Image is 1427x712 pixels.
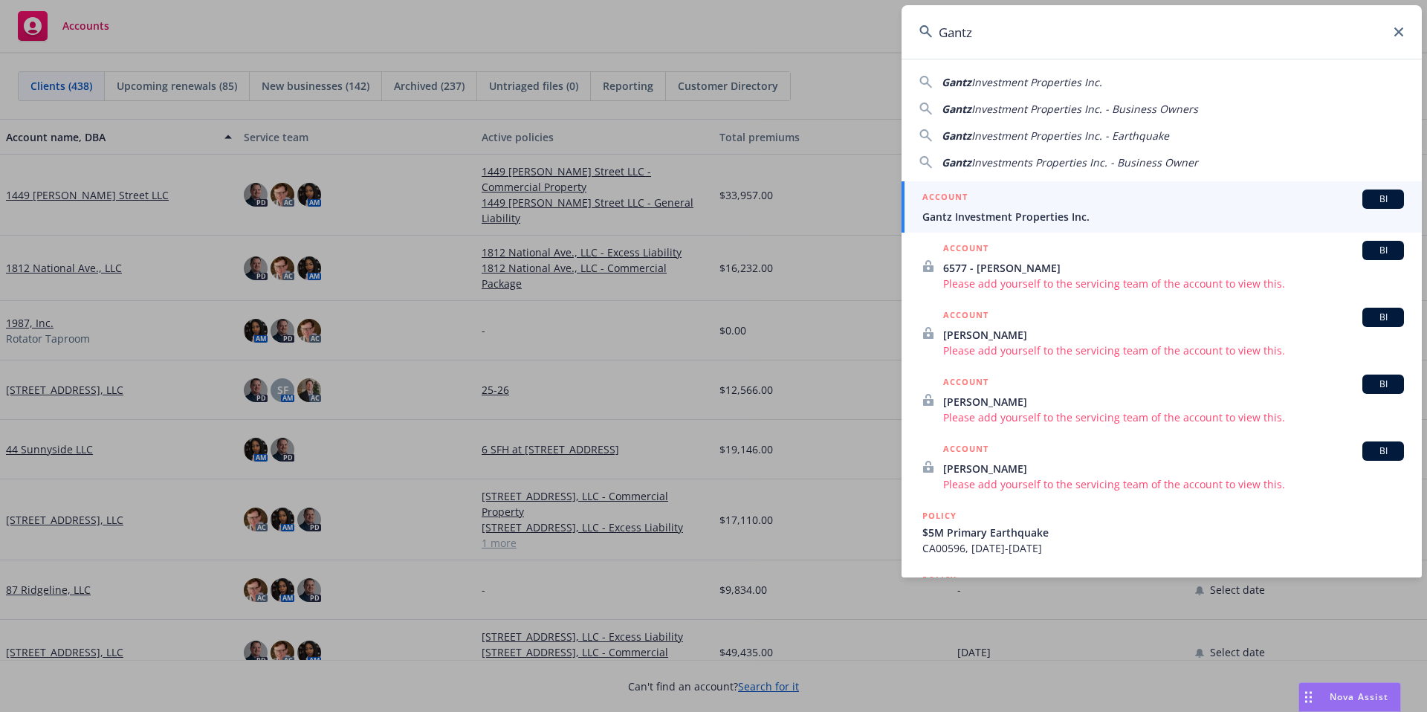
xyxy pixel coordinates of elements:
span: Please add yourself to the servicing team of the account to view this. [943,343,1404,358]
span: [PERSON_NAME] [943,394,1404,410]
div: Drag to move [1299,683,1318,711]
h5: POLICY [922,508,957,523]
span: Please add yourself to the servicing team of the account to view this. [943,410,1404,425]
a: ACCOUNTBI6577 - [PERSON_NAME]Please add yourself to the servicing team of the account to view this. [902,233,1422,300]
span: Gantz [942,129,971,143]
span: BI [1368,192,1398,206]
h5: POLICY [922,572,957,587]
span: [PERSON_NAME] [943,461,1404,476]
span: BI [1368,244,1398,257]
span: BI [1368,378,1398,391]
span: Investment Properties Inc. [971,75,1102,89]
span: CA00596, [DATE]-[DATE] [922,540,1404,556]
span: [PERSON_NAME] [943,327,1404,343]
h5: ACCOUNT [922,190,968,207]
h5: ACCOUNT [943,375,988,392]
a: ACCOUNTBI[PERSON_NAME]Please add yourself to the servicing team of the account to view this. [902,366,1422,433]
a: POLICY [902,564,1422,628]
a: ACCOUNTBIGantz Investment Properties Inc. [902,181,1422,233]
span: Gantz [942,75,971,89]
a: ACCOUNTBI[PERSON_NAME]Please add yourself to the servicing team of the account to view this. [902,300,1422,366]
span: Investments Properties Inc. - Business Owner [971,155,1198,169]
span: Gantz Investment Properties Inc. [922,209,1404,224]
h5: ACCOUNT [943,308,988,326]
h5: ACCOUNT [943,241,988,259]
span: 6577 - [PERSON_NAME] [943,260,1404,276]
span: BI [1368,311,1398,324]
span: $5M Primary Earthquake [922,525,1404,540]
h5: ACCOUNT [943,441,988,459]
span: Gantz [942,155,971,169]
span: Investment Properties Inc. - Business Owners [971,102,1198,116]
span: Nova Assist [1330,690,1388,703]
a: POLICY$5M Primary EarthquakeCA00596, [DATE]-[DATE] [902,500,1422,564]
span: Please add yourself to the servicing team of the account to view this. [943,276,1404,291]
span: Gantz [942,102,971,116]
span: Please add yourself to the servicing team of the account to view this. [943,476,1404,492]
input: Search... [902,5,1422,59]
span: Investment Properties Inc. - Earthquake [971,129,1169,143]
button: Nova Assist [1298,682,1401,712]
span: BI [1368,444,1398,458]
a: ACCOUNTBI[PERSON_NAME]Please add yourself to the servicing team of the account to view this. [902,433,1422,500]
